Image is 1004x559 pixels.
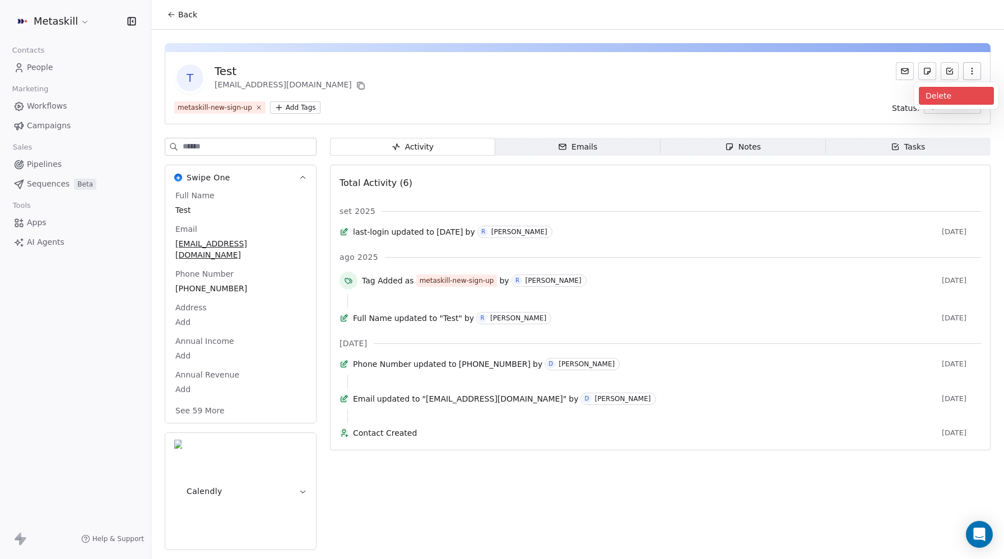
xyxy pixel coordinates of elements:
[27,236,64,248] span: AI Agents
[439,313,462,324] span: "Test"
[160,4,204,25] button: Back
[9,233,142,251] a: AI Agents
[549,360,553,369] div: D
[7,42,49,59] span: Contacts
[174,174,182,181] img: Swipe One
[178,103,252,113] div: metaskill-new-sign-up
[569,393,578,404] span: by
[353,393,375,404] span: Email
[499,275,509,286] span: by
[533,358,542,370] span: by
[8,139,37,156] span: Sales
[178,9,197,20] span: Back
[481,227,485,236] div: R
[173,268,236,279] span: Phone Number
[405,275,414,286] span: as
[173,369,241,380] span: Annual Revenue
[27,100,67,112] span: Workflows
[165,433,316,549] button: CalendlyCalendly
[340,178,412,188] span: Total Activity (6)
[173,223,199,235] span: Email
[942,360,981,369] span: [DATE]
[215,79,368,92] div: [EMAIL_ADDRESS][DOMAIN_NAME]
[34,14,78,29] span: Metaskill
[9,213,142,232] a: Apps
[9,117,142,135] a: Campaigns
[340,206,375,217] span: set 2025
[394,313,438,324] span: updated to
[175,204,306,216] span: Test
[490,314,546,322] div: [PERSON_NAME]
[173,336,236,347] span: Annual Income
[966,521,993,548] div: Open Intercom Messenger
[891,141,926,153] div: Tasks
[340,338,367,349] span: [DATE]
[362,275,403,286] span: Tag Added
[353,313,392,324] span: Full Name
[187,172,230,183] span: Swipe One
[27,62,53,73] span: People
[173,190,217,201] span: Full Name
[422,393,567,404] span: "[EMAIL_ADDRESS][DOMAIN_NAME]"
[187,486,222,497] span: Calendly
[464,313,474,324] span: by
[491,228,547,236] div: [PERSON_NAME]
[92,534,144,543] span: Help & Support
[353,358,411,370] span: Phone Number
[7,81,53,97] span: Marketing
[165,190,316,423] div: Swipe OneSwipe One
[526,277,582,285] div: [PERSON_NAME]
[74,179,96,190] span: Beta
[340,251,378,263] span: ago 2025
[175,316,306,328] span: Add
[585,394,589,403] div: D
[942,276,981,285] span: [DATE]
[270,101,320,114] button: Add Tags
[559,360,615,368] div: [PERSON_NAME]
[420,276,494,286] div: metaskill-new-sign-up
[459,358,531,370] span: [PHONE_NUMBER]
[13,12,92,31] button: Metaskill
[27,159,62,170] span: Pipelines
[377,393,420,404] span: updated to
[436,226,463,237] span: [DATE]
[27,217,47,229] span: Apps
[175,283,306,294] span: [PHONE_NUMBER]
[558,141,597,153] div: Emails
[175,350,306,361] span: Add
[27,178,69,190] span: Sequences
[725,141,761,153] div: Notes
[942,394,981,403] span: [DATE]
[481,314,485,323] div: R
[892,103,919,114] span: Status:
[173,302,209,313] span: Address
[169,400,231,421] button: See 59 More
[353,226,389,237] span: last-login
[215,63,368,79] div: Test
[81,534,144,543] a: Help & Support
[942,227,981,236] span: [DATE]
[413,358,457,370] span: updated to
[353,427,937,439] span: Contact Created
[391,226,434,237] span: updated to
[27,120,71,132] span: Campaigns
[942,428,981,437] span: [DATE]
[16,15,29,28] img: AVATAR%20METASKILL%20-%20Colori%20Positivo.png
[174,440,182,543] img: Calendly
[8,197,35,214] span: Tools
[9,58,142,77] a: People
[176,64,203,91] span: T
[9,97,142,115] a: Workflows
[466,226,475,237] span: by
[9,175,142,193] a: SequencesBeta
[165,165,316,190] button: Swipe OneSwipe One
[175,238,306,260] span: [EMAIL_ADDRESS][DOMAIN_NAME]
[942,314,981,323] span: [DATE]
[9,155,142,174] a: Pipelines
[919,87,994,105] div: Delete
[594,395,650,403] div: [PERSON_NAME]
[175,384,306,395] span: Add
[515,276,519,285] div: R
